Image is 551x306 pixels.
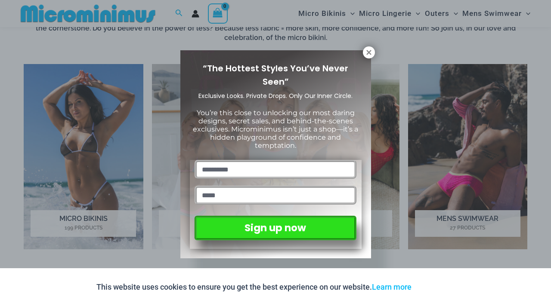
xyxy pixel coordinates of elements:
[203,62,348,88] span: “The Hottest Styles You’ve Never Seen”
[198,92,353,100] span: Exclusive Looks. Private Drops. Only Our Inner Circle.
[418,277,455,297] button: Accept
[363,46,375,58] button: Close
[96,281,412,294] p: This website uses cookies to ensure you get the best experience on our website.
[193,109,358,150] span: You’re this close to unlocking our most daring designs, secret sales, and behind-the-scenes exclu...
[195,216,356,240] button: Sign up now
[372,282,412,291] a: Learn more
